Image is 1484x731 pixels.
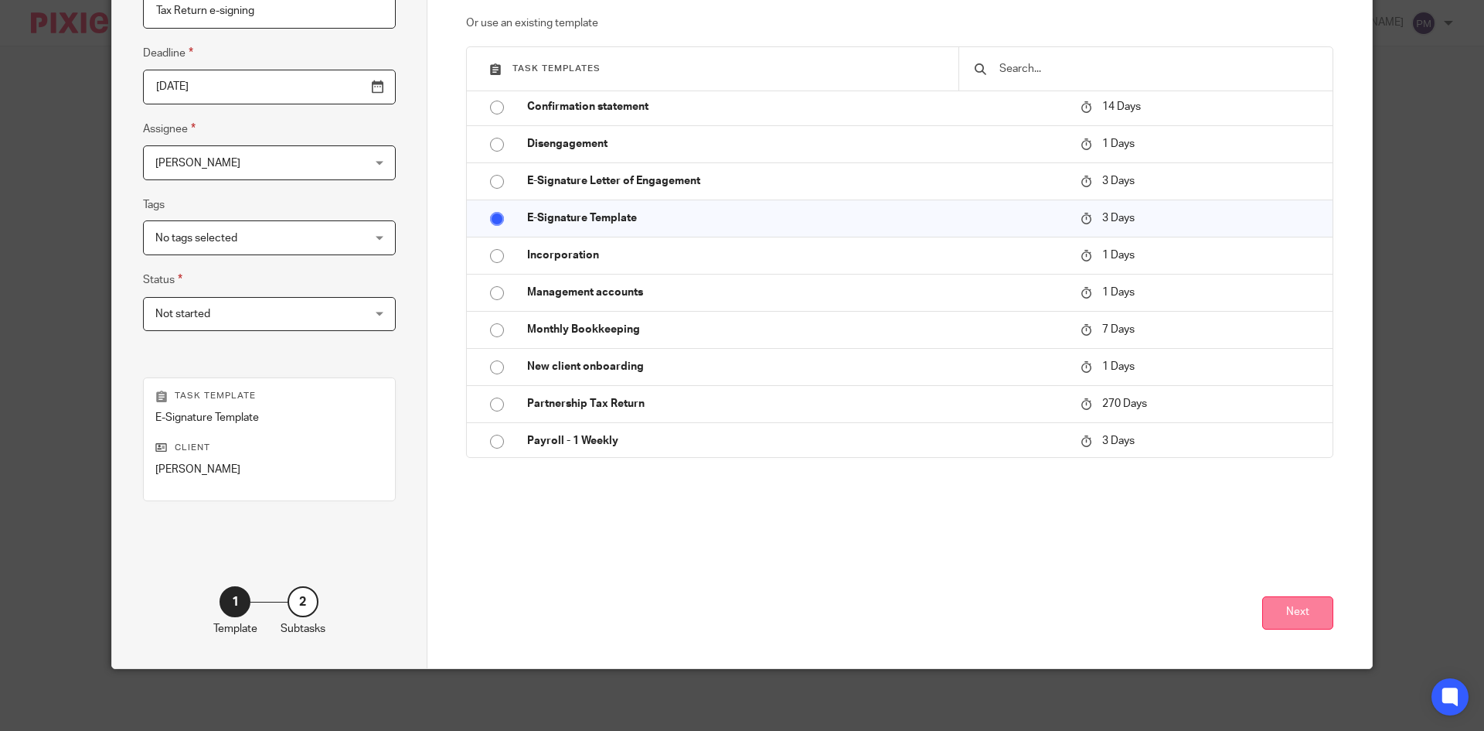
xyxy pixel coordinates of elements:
p: New client onboarding [527,359,1065,374]
label: Assignee [143,120,196,138]
p: Confirmation statement [527,99,1065,114]
p: Incorporation [527,248,1065,263]
input: Search... [998,60,1317,77]
p: E-Signature Letter of Engagement [527,173,1065,189]
span: 270 Days [1102,398,1147,409]
span: Task templates [512,64,601,73]
label: Deadline [143,44,193,62]
p: [PERSON_NAME] [155,462,383,477]
p: Client [155,442,383,454]
span: 14 Days [1102,101,1141,112]
p: Management accounts [527,285,1065,300]
span: 3 Days [1102,176,1135,186]
p: Monthly Bookkeeping [527,322,1065,337]
span: 1 Days [1102,138,1135,149]
span: 1 Days [1102,287,1135,298]
span: 1 Days [1102,361,1135,372]
span: 3 Days [1102,213,1135,224]
button: Next [1262,596,1333,630]
label: Tags [143,197,165,213]
p: Payroll - 1 Weekly [527,433,1065,449]
div: 1 [220,586,250,617]
div: 2 [288,586,318,617]
span: 1 Days [1102,250,1135,261]
span: [PERSON_NAME] [155,158,240,169]
label: Status [143,271,182,289]
p: E-Signature Template [155,410,383,425]
span: 7 Days [1102,324,1135,335]
span: Not started [155,309,210,319]
span: No tags selected [155,233,237,244]
p: Partnership Tax Return [527,396,1065,412]
p: Template [213,621,257,637]
span: 3 Days [1102,436,1135,446]
p: Disengagement [527,136,1065,152]
input: Pick a date [143,70,396,104]
p: E-Signature Template [527,210,1065,226]
p: Subtasks [281,621,325,637]
p: Task template [155,390,383,402]
p: Or use an existing template [466,15,1334,31]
